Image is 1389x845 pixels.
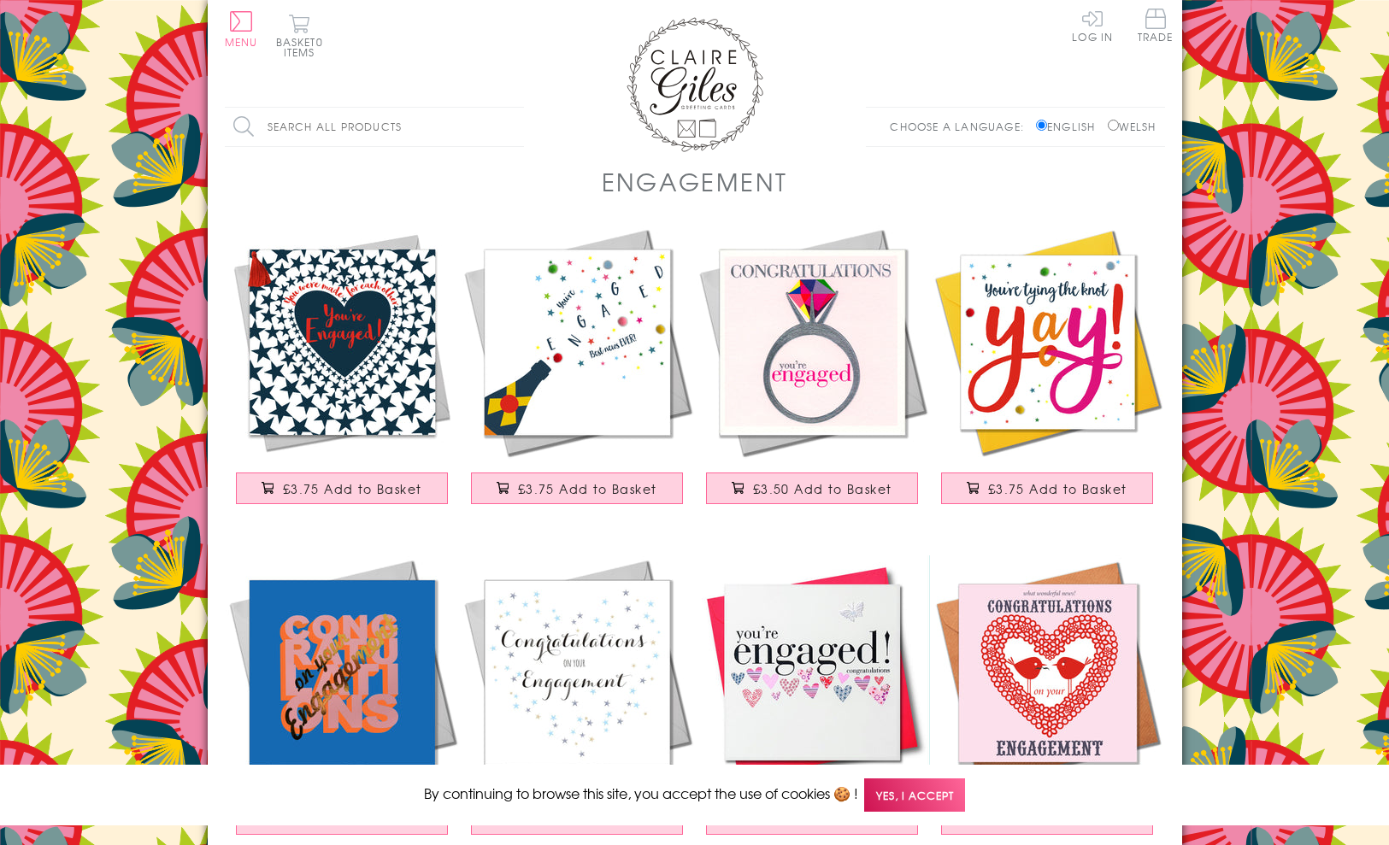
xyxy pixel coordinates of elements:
span: £3.75 Add to Basket [283,480,422,497]
span: £3.75 Add to Basket [988,480,1127,497]
span: 0 items [284,34,323,60]
span: Yes, I accept [864,778,965,812]
span: Menu [225,34,258,50]
img: Wedding Card, Ring, Congratulations you're Engaged, Embossed and Foiled text [695,225,930,460]
span: £3.50 Add to Basket [753,480,892,497]
p: Choose a language: [890,119,1033,134]
a: Wedding Engagement Card, Tying the Knot Yay! Embellished with colourful pompoms £3.75 Add to Basket [930,225,1165,521]
label: Welsh [1108,119,1157,134]
a: Engagement Card, Heart in Stars, Wedding, Embellished with a colourful tassel £3.75 Add to Basket [225,225,460,521]
input: Welsh [1108,120,1119,131]
span: £3.75 Add to Basket [518,480,657,497]
img: Wedding Card, Star Heart, Congratulations [460,555,695,790]
button: £3.50 Add to Basket [706,472,918,504]
button: Menu [225,11,258,47]
a: Trade [1138,9,1174,45]
input: English [1036,120,1047,131]
input: Search [507,108,524,146]
span: Trade [1138,9,1174,42]
img: Engagement Card, Heart in Stars, Wedding, Embellished with a colourful tassel [225,225,460,460]
button: £3.75 Add to Basket [236,472,448,504]
a: Wedding Card, Pop! You're Engaged Best News, Embellished with colourful pompoms £3.75 Add to Basket [460,225,695,521]
img: Claire Giles Greetings Cards [627,17,763,152]
img: Engagement Card, Congratulations on your Engagemnet text with gold foil [225,555,460,790]
label: English [1036,119,1104,134]
img: Wedding Engagement Card, Tying the Knot Yay! Embellished with colourful pompoms [930,225,1165,460]
img: Wedding Engagement Card, Heart and Love Birds, Congratulations [930,555,1165,790]
img: Wedding Card, Pop! You're Engaged Best News, Embellished with colourful pompoms [460,225,695,460]
button: £3.75 Add to Basket [471,472,683,504]
img: Wedding Engagement Card, Pink Hearts, fabric butterfly Embellished [695,555,930,790]
a: Log In [1072,9,1113,42]
h1: Engagement [602,164,788,199]
a: Wedding Card, Ring, Congratulations you're Engaged, Embossed and Foiled text £3.50 Add to Basket [695,225,930,521]
button: £3.75 Add to Basket [941,472,1153,504]
input: Search all products [225,108,524,146]
button: Basket0 items [276,14,323,57]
